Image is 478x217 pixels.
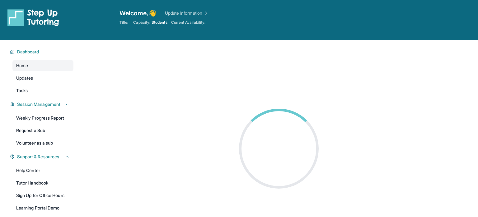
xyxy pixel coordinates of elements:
[17,154,59,160] span: Support & Resources
[133,20,150,25] span: Capacity:
[7,9,59,26] img: logo
[12,60,73,71] a: Home
[119,9,156,17] span: Welcome, 👋
[152,20,167,25] span: Students
[119,20,128,25] span: Title:
[12,177,73,189] a: Tutor Handbook
[171,20,205,25] span: Current Availability:
[202,10,209,16] img: Chevron Right
[15,101,70,107] button: Session Management
[12,137,73,149] a: Volunteer as a sub
[165,10,209,16] a: Update Information
[12,72,73,84] a: Updates
[15,154,70,160] button: Support & Resources
[12,112,73,124] a: Weekly Progress Report
[12,190,73,201] a: Sign Up for Office Hours
[12,202,73,214] a: Learning Portal Demo
[16,87,28,94] span: Tasks
[12,85,73,96] a: Tasks
[17,101,60,107] span: Session Management
[16,75,33,81] span: Updates
[16,62,28,69] span: Home
[15,49,70,55] button: Dashboard
[12,165,73,176] a: Help Center
[12,125,73,136] a: Request a Sub
[17,49,39,55] span: Dashboard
